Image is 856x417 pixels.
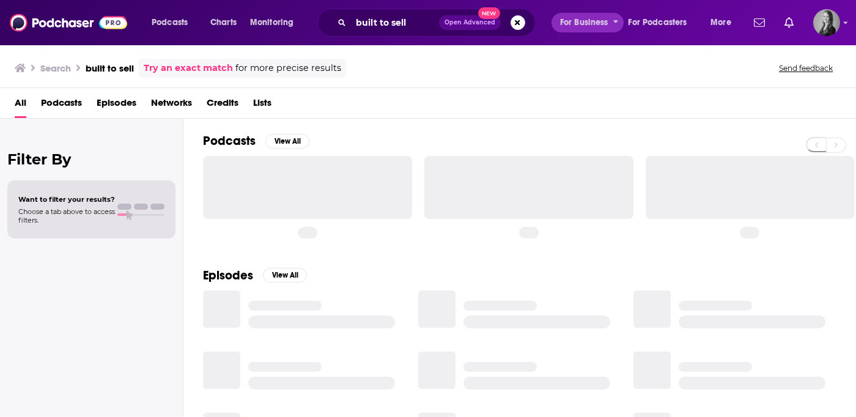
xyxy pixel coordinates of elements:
[144,61,233,75] a: Try an exact match
[560,14,608,31] span: For Business
[10,11,127,34] img: Podchaser - Follow, Share and Rate Podcasts
[263,268,307,282] button: View All
[242,13,309,32] button: open menu
[813,9,840,36] button: Show profile menu
[552,13,624,32] button: open menu
[18,195,115,204] span: Want to filter your results?
[97,93,136,118] a: Episodes
[702,13,747,32] button: open menu
[7,150,175,168] h2: Filter By
[203,133,309,149] a: PodcastsView All
[202,13,244,32] a: Charts
[813,9,840,36] span: Logged in as katieTBG
[203,268,253,283] h2: Episodes
[40,62,71,74] h3: Search
[478,7,500,19] span: New
[143,13,204,32] button: open menu
[86,62,134,74] h3: built to sell
[203,133,256,149] h2: Podcasts
[41,93,82,118] a: Podcasts
[18,207,115,224] span: Choose a tab above to access filters.
[710,14,731,31] span: More
[445,20,495,26] span: Open Advanced
[775,63,836,73] button: Send feedback
[210,14,237,31] span: Charts
[235,61,341,75] span: for more precise results
[207,93,238,118] a: Credits
[203,268,307,283] a: EpisodesView All
[15,93,26,118] a: All
[253,93,271,118] a: Lists
[351,13,439,32] input: Search podcasts, credits, & more...
[439,15,501,30] button: Open AdvancedNew
[265,134,309,149] button: View All
[628,14,687,31] span: For Podcasters
[780,12,799,33] a: Show notifications dropdown
[151,93,192,118] a: Networks
[152,14,188,31] span: Podcasts
[250,14,293,31] span: Monitoring
[329,9,547,37] div: Search podcasts, credits, & more...
[749,12,770,33] a: Show notifications dropdown
[813,9,840,36] img: User Profile
[621,13,705,32] button: open menu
